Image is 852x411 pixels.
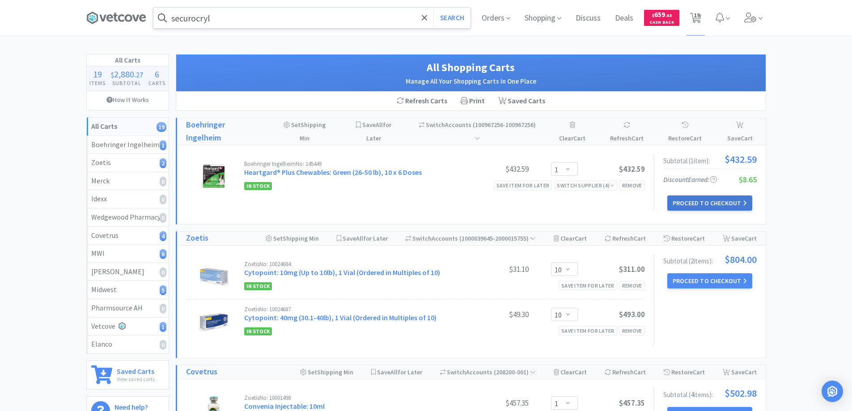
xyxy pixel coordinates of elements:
span: $804.00 [725,254,757,264]
div: Shipping Min [300,365,353,379]
span: 2,880 [114,68,134,80]
span: 27 [136,70,143,79]
div: Clear [554,365,587,379]
img: bcf410743cdf48b48b54eea5dca5e460_487087.png [194,161,233,192]
a: All Carts19 [87,118,169,136]
span: Cart [693,368,705,376]
span: Cart [745,234,757,242]
div: Idexx [91,193,164,205]
div: $432.59 [462,164,529,174]
span: All [356,234,363,242]
a: Wedgewood Pharmacy0 [87,208,169,227]
span: Cart [575,368,587,376]
span: Cart [693,234,705,242]
div: Subtotal ( 2 item s ): [663,254,757,264]
img: 79467d3129c14af587c8eb86c0883fd0_534320.jpeg [198,261,229,292]
span: Switch [447,368,466,376]
span: 19 [93,68,102,80]
span: Switch [412,234,432,242]
div: Vetcove [91,321,164,332]
span: Cart [634,234,646,242]
div: Save [723,232,757,245]
span: Save for Later [362,121,391,142]
div: Restore [664,232,705,245]
span: In Stock [244,182,272,190]
a: Midwest5 [87,281,169,299]
i: 0 [160,213,166,223]
span: In Stock [244,327,272,335]
div: Zoetis [91,157,164,169]
a: Covetrus4 [87,227,169,245]
button: Proceed to Checkout [667,273,752,288]
div: Save [723,365,757,379]
h4: Carts [146,79,168,87]
div: Refresh [605,232,646,245]
div: Shipping Min [278,118,331,145]
a: MWI6 [87,245,169,263]
a: $659.63Cash Back [644,6,679,30]
a: Zoetis [186,232,208,245]
div: Save item for later [559,281,617,290]
span: Cart [634,368,646,376]
a: Deals [611,14,637,22]
div: Accounts [440,365,536,379]
span: $493.00 [619,309,645,319]
a: Boehringer Ingelheim [186,119,261,144]
div: Remove [619,281,645,290]
div: Refresh Carts [390,92,454,110]
i: 4 [160,231,166,241]
a: How It Works [87,91,169,108]
a: Covetrus [186,365,217,378]
a: 19 [687,15,705,23]
span: 659 [652,10,672,19]
a: Discuss [572,14,604,22]
div: Remove [619,181,645,190]
div: Save item for later [559,326,617,335]
a: Heartgard® Plus Chewables: Green (26-50 lb), 10 x 6 Doses [244,168,422,177]
span: $457.35 [619,398,645,408]
span: Save for Later [343,234,388,242]
div: Zoetis No: 10024684 [244,261,462,267]
div: Clear [554,232,587,245]
div: . [108,70,146,79]
div: Save item for later [494,181,552,190]
span: All [376,121,383,129]
img: d68059bb95f34f6ca8f79a017dff92f3_527055.jpeg [198,306,229,338]
h1: All Shopping Carts [185,59,757,76]
div: Subtotal ( 4 item s ): [663,388,757,398]
div: Shipping Min [266,232,319,245]
div: Elanco [91,339,164,350]
span: $8.65 [739,174,757,185]
div: Open Intercom Messenger [822,381,843,402]
a: [PERSON_NAME]0 [87,263,169,281]
span: $432.59 [619,164,645,174]
span: Cash Back [649,20,674,26]
i: 19 [157,122,166,132]
i: 5 [160,285,166,295]
span: Set [291,121,301,129]
span: 6 [155,68,159,80]
span: . 63 [665,13,672,18]
h1: All Carts [87,55,169,66]
div: Restore [664,365,705,379]
a: Saved Carts [492,92,552,110]
div: Covetrus [91,230,164,242]
i: 0 [160,195,166,204]
div: Pharmsource AH [91,302,164,314]
h2: Manage All Your Shopping Carts In One Place [185,76,757,87]
span: Set [273,234,283,242]
button: Proceed to Checkout [667,195,752,211]
i: 6 [160,249,166,259]
a: Vetcove1 [87,318,169,336]
div: MWI [91,248,164,259]
h4: Items [87,79,108,87]
span: $502.98 [725,388,757,398]
a: Boehringer Ingelheim1 [87,136,169,154]
a: Zoetis2 [87,154,169,172]
i: 2 [160,158,166,168]
a: Pharmsource AH0 [87,299,169,318]
div: Subtotal ( 1 item ): [663,154,757,164]
span: Switch [426,121,445,129]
